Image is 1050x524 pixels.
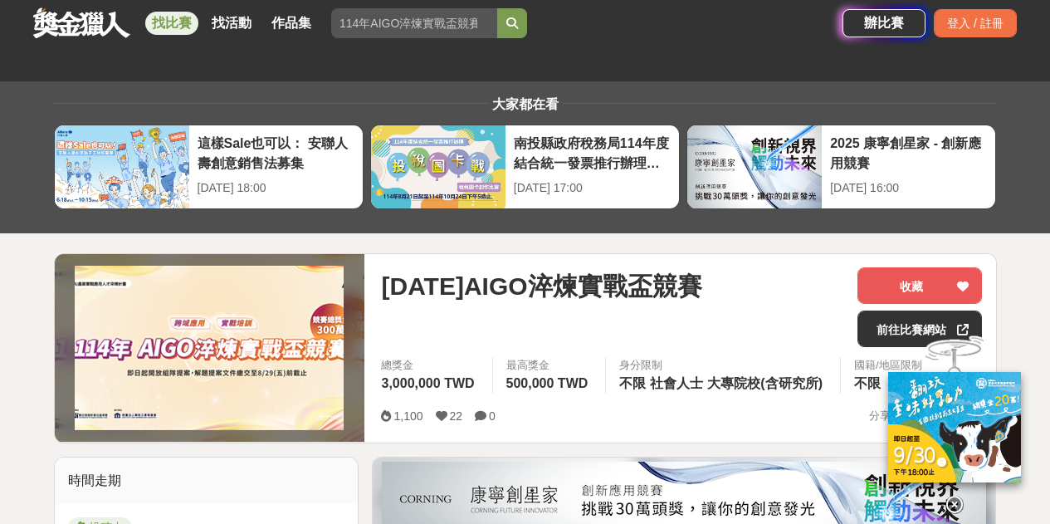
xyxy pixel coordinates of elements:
span: 0 [489,409,496,423]
span: 總獎金 [381,357,478,374]
a: 2025 康寧創星家 - 創新應用競賽[DATE] 16:00 [686,125,996,209]
button: 收藏 [857,267,982,304]
div: 2025 康寧創星家 - 創新應用競賽 [830,134,987,171]
div: [DATE] 17:00 [514,179,671,197]
span: 22 [450,409,463,423]
span: 最高獎金 [506,357,593,374]
div: [DATE] 16:00 [830,179,987,197]
div: 這樣Sale也可以： 安聯人壽創意銷售法募集 [198,134,354,171]
div: 登入 / 註冊 [934,9,1017,37]
a: 辦比賽 [842,9,925,37]
div: 國籍/地區限制 [854,357,922,374]
span: 不限 [619,376,646,390]
span: 分享至 [869,404,901,429]
div: 南投縣政府稅務局114年度結合統一發票推行辦理「投稅圖卡戰」租稅圖卡創作比賽 [514,134,671,171]
img: d98de080-46bc-4ef0-85c2-8ac6dc594cd5.jpg [888,371,1021,482]
a: 南投縣政府稅務局114年度結合統一發票推行辦理「投稅圖卡戰」租稅圖卡創作比賽[DATE] 17:00 [370,125,680,209]
div: 身分限制 [619,357,827,374]
span: 1,100 [393,409,422,423]
span: 3,000,000 TWD [381,376,474,390]
a: 找活動 [205,12,258,35]
a: 這樣Sale也可以： 安聯人壽創意銷售法募集[DATE] 18:00 [54,125,364,209]
span: 不限 [854,376,881,390]
a: 找比賽 [145,12,198,35]
div: 時間走期 [55,458,359,504]
span: 500,000 TWD [506,376,588,390]
span: 大專院校(含研究所) [707,376,823,390]
div: [DATE] 18:00 [198,179,354,197]
span: 大家都在看 [488,97,563,111]
a: 作品集 [265,12,318,35]
img: Cover Image [75,266,344,430]
input: 114年AIGO淬煉實戰盃競賽 [331,8,497,38]
span: [DATE]AIGO淬煉實戰盃競賽 [381,267,701,305]
a: 前往比賽網站 [857,311,982,347]
span: 社會人士 [650,376,703,390]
